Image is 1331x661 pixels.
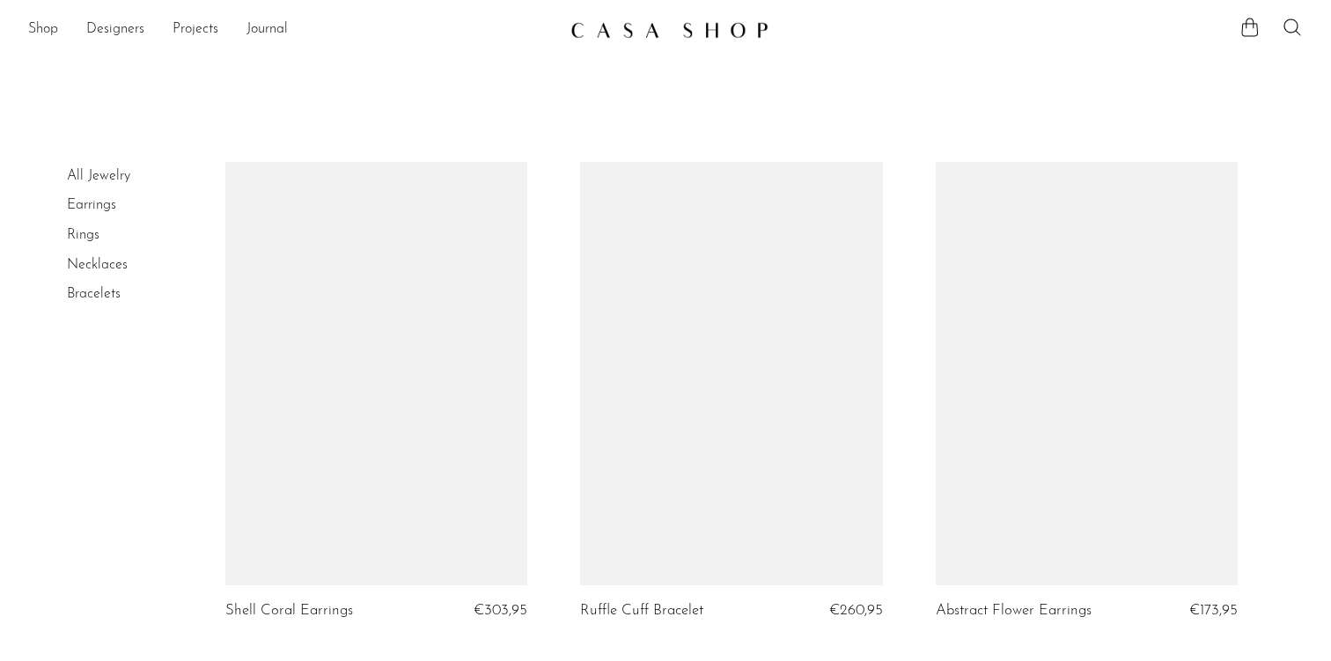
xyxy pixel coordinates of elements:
a: Projects [173,18,218,41]
span: €303,95 [474,603,527,618]
a: Journal [246,18,288,41]
nav: Desktop navigation [28,15,556,45]
a: Abstract Flower Earrings [936,603,1092,619]
a: Ruffle Cuff Bracelet [580,603,703,619]
ul: NEW HEADER MENU [28,15,556,45]
a: Shell Coral Earrings [225,603,353,619]
a: Bracelets [67,287,121,301]
a: Shop [28,18,58,41]
a: All Jewelry [67,169,130,183]
a: Designers [86,18,144,41]
span: €260,95 [829,603,883,618]
a: Rings [67,228,99,242]
span: €173,95 [1189,603,1238,618]
a: Earrings [67,198,116,212]
a: Necklaces [67,258,128,272]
